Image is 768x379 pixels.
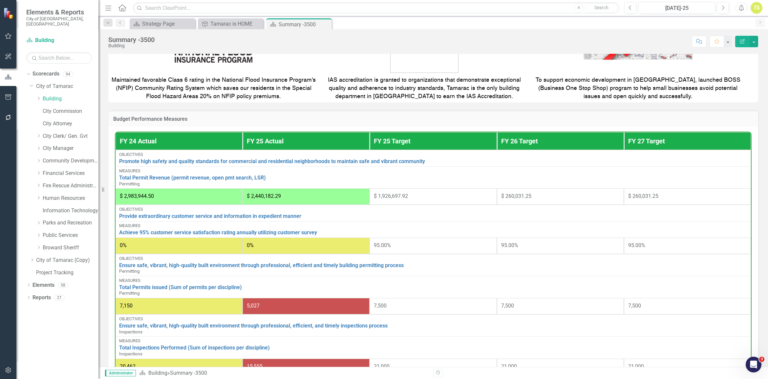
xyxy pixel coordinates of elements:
[116,205,751,221] td: Double-Click to Edit Right Click for Context Menu
[628,363,644,369] span: 21,000
[119,181,140,186] span: Permitting
[119,256,747,261] div: Objectives
[374,242,391,248] span: 95.00%
[120,363,136,369] span: 20,462
[43,232,98,239] a: Public Services
[43,244,98,252] a: Broward Sheriff
[43,145,98,152] a: City Manager
[108,43,155,48] div: Building
[142,20,194,28] div: Strategy Page
[279,20,330,29] div: Summary -3500
[26,16,92,27] small: City of [GEOGRAPHIC_DATA], [GEOGRAPHIC_DATA]
[63,71,73,77] div: 94
[501,303,514,309] span: 7,500
[501,242,518,248] span: 95.00%
[116,221,751,238] td: Double-Click to Edit Right Click for Context Menu
[641,4,713,12] div: [DATE]-25
[26,37,92,44] a: Building
[247,193,281,199] span: $ 2,440,182.29
[43,195,98,202] a: Human Resources
[119,323,747,329] a: Ensure safe, vibrant, high-quality built environment through professional, efficient, and timely ...
[120,193,154,199] span: $ 2,983,944.50
[119,317,747,321] div: Objectives
[374,363,390,369] span: 21,000
[26,8,92,16] span: Elements & Reports
[170,370,207,376] div: Summary -3500
[133,2,619,14] input: Search ClearPoint...
[119,223,747,228] div: Measures
[43,133,98,140] a: City Clerk/ Gen. Gvt
[148,370,167,376] a: Building
[116,276,751,298] td: Double-Click to Edit Right Click for Context Menu
[105,370,136,376] span: Administrator
[58,282,68,288] div: 58
[119,290,140,296] span: Permitting
[32,294,51,302] a: Reports
[530,74,746,102] td: To support economic development in [GEOGRAPHIC_DATA], launched BOSS (Business One Stop Shop) prog...
[43,170,98,177] a: Financial Services
[247,242,254,248] span: 0%
[36,83,98,90] a: City of Tamarac
[759,357,764,362] span: 3
[119,169,747,173] div: Measures
[638,2,715,14] button: [DATE]-25
[116,336,751,358] td: Double-Click to Edit Right Click for Context Menu
[116,314,751,336] td: Double-Click to Edit Right Click for Context Menu
[108,74,319,102] td: Maintained favorable Class 6 rating in the National Flood Insurance Program's (NFIP) Community Ra...
[36,257,98,264] a: City of Tamarac (Copy)
[116,150,751,166] td: Double-Click to Edit Right Click for Context Menu
[116,254,751,276] td: Double-Click to Edit Right Click for Context Menu
[628,303,641,309] span: 7,500
[751,2,762,14] button: TS
[585,3,618,12] button: Search
[36,269,98,277] a: Project Tracking
[139,369,428,377] div: »
[131,20,194,28] a: Strategy Page
[594,5,608,10] span: Search
[43,120,98,128] a: City Attorney
[32,282,54,289] a: Elements
[43,157,98,165] a: Community Development
[119,213,747,219] a: Provide extraordinary customer service and information in expedient manner
[119,351,142,356] span: Inspections
[247,303,260,309] span: 5,027
[119,268,140,274] span: Permitting
[119,207,747,212] div: Objectives
[628,242,645,248] span: 95.00%
[32,70,59,78] a: Scorecards
[501,193,531,199] span: $ 260,031.25
[119,263,747,268] a: Ensure safe, vibrant, high-quality built environment through professional, efficient and timely b...
[43,95,98,103] a: Building
[200,20,262,28] a: Tamarac is HOME
[374,193,408,199] span: $ 1,926,697.92
[501,363,517,369] span: 21,000
[43,207,98,215] a: Information Technology
[628,193,658,199] span: $ 260,031.25
[746,357,761,372] iframe: Intercom live chat
[119,175,747,181] a: Total Permit Revenue (permit revenue, open pmt search, LSR)
[119,158,747,164] a: Promote high safety and quality standards for commercial and residential neighborhoods to maintai...
[119,345,747,351] a: Total Inspections Performed (Sum of inspections per discipline)
[120,242,127,248] span: 0%
[247,363,263,369] span: 15,555
[119,152,747,157] div: Objectives
[119,230,747,236] a: Achieve 95% customer service satisfaction rating annually utilizing customer survey
[108,36,155,43] div: Summary -3500
[119,339,747,343] div: Measures
[43,219,98,227] a: Parks and Recreation
[43,108,98,115] a: City Commission
[3,8,15,19] img: ClearPoint Strategy
[319,74,530,102] td: IAS accreditation is granted to organizations that demonstrate exceptional quality and adherence ...
[43,182,98,190] a: Fire Rescue Administration
[113,116,753,122] h3: Budget Performance Measures
[54,295,65,300] div: 21
[119,278,747,283] div: Measures
[119,284,747,290] a: Total Permits issued (Sum of permits per discipline)
[210,20,262,28] div: Tamarac is HOME
[26,52,92,64] input: Search Below...
[116,166,751,188] td: Double-Click to Edit Right Click for Context Menu
[120,303,133,309] span: 7,150
[374,303,387,309] span: 7,500
[119,329,142,334] span: Inspections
